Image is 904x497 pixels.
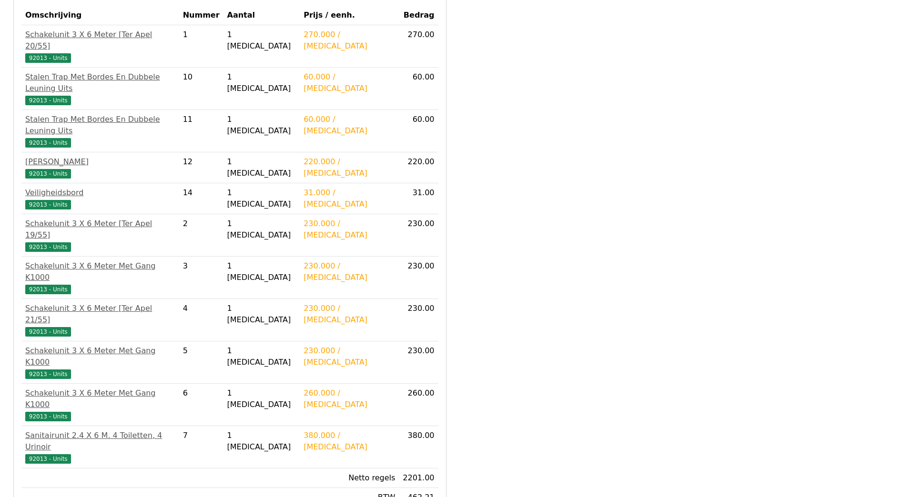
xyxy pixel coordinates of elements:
[179,299,223,341] td: 4
[25,138,71,148] span: 92013 - Units
[25,369,71,379] span: 92013 - Units
[179,384,223,426] td: 6
[399,152,438,183] td: 220.00
[25,218,175,252] a: Schakelunit 3 X 6 Meter [Ter Apel 19/55]92013 - Units
[179,152,223,183] td: 12
[25,218,175,241] div: Schakelunit 3 X 6 Meter [Ter Apel 19/55]
[25,71,175,94] div: Stalen Trap Met Bordes En Dubbele Leuning Uits
[227,303,296,326] div: 1 [MEDICAL_DATA]
[25,285,71,294] span: 92013 - Units
[25,187,175,199] div: Veiligheidsbord
[179,426,223,468] td: 7
[300,468,399,488] td: Netto regels
[227,345,296,368] div: 1 [MEDICAL_DATA]
[179,68,223,110] td: 10
[25,53,71,63] span: 92013 - Units
[25,156,175,179] a: [PERSON_NAME]92013 - Units
[25,200,71,209] span: 92013 - Units
[304,71,395,94] div: 60.000 / [MEDICAL_DATA]
[227,218,296,241] div: 1 [MEDICAL_DATA]
[399,6,438,25] th: Bedrag
[227,187,296,210] div: 1 [MEDICAL_DATA]
[227,388,296,410] div: 1 [MEDICAL_DATA]
[25,114,175,148] a: Stalen Trap Met Bordes En Dubbele Leuning Uits92013 - Units
[25,303,175,337] a: Schakelunit 3 X 6 Meter [Ter Apel 21/55]92013 - Units
[227,430,296,453] div: 1 [MEDICAL_DATA]
[25,114,175,137] div: Stalen Trap Met Bordes En Dubbele Leuning Uits
[25,96,71,105] span: 92013 - Units
[25,345,175,379] a: Schakelunit 3 X 6 Meter Met Gang K100092013 - Units
[304,218,395,241] div: 230.000 / [MEDICAL_DATA]
[227,156,296,179] div: 1 [MEDICAL_DATA]
[227,29,296,52] div: 1 [MEDICAL_DATA]
[179,183,223,214] td: 14
[399,384,438,426] td: 260.00
[25,303,175,326] div: Schakelunit 3 X 6 Meter [Ter Apel 21/55]
[399,299,438,341] td: 230.00
[25,260,175,295] a: Schakelunit 3 X 6 Meter Met Gang K100092013 - Units
[399,183,438,214] td: 31.00
[304,388,395,410] div: 260.000 / [MEDICAL_DATA]
[179,341,223,384] td: 5
[227,114,296,137] div: 1 [MEDICAL_DATA]
[25,29,175,52] div: Schakelunit 3 X 6 Meter [Ter Apel 20/55]
[25,388,175,422] a: Schakelunit 3 X 6 Meter Met Gang K100092013 - Units
[25,29,175,63] a: Schakelunit 3 X 6 Meter [Ter Apel 20/55]92013 - Units
[304,303,395,326] div: 230.000 / [MEDICAL_DATA]
[25,71,175,106] a: Stalen Trap Met Bordes En Dubbele Leuning Uits92013 - Units
[399,110,438,152] td: 60.00
[179,257,223,299] td: 3
[304,156,395,179] div: 220.000 / [MEDICAL_DATA]
[179,110,223,152] td: 11
[25,156,175,168] div: [PERSON_NAME]
[25,454,71,464] span: 92013 - Units
[304,187,395,210] div: 31.000 / [MEDICAL_DATA]
[227,260,296,283] div: 1 [MEDICAL_DATA]
[25,260,175,283] div: Schakelunit 3 X 6 Meter Met Gang K1000
[399,468,438,488] td: 2201.00
[25,345,175,368] div: Schakelunit 3 X 6 Meter Met Gang K1000
[223,6,300,25] th: Aantal
[25,327,71,337] span: 92013 - Units
[399,214,438,257] td: 230.00
[227,71,296,94] div: 1 [MEDICAL_DATA]
[399,25,438,68] td: 270.00
[399,68,438,110] td: 60.00
[399,341,438,384] td: 230.00
[179,6,223,25] th: Nummer
[25,187,175,210] a: Veiligheidsbord92013 - Units
[25,412,71,421] span: 92013 - Units
[25,430,175,464] a: Sanitairunit 2.4 X 6 M. 4 Toiletten, 4 Urinoir92013 - Units
[304,430,395,453] div: 380.000 / [MEDICAL_DATA]
[304,29,395,52] div: 270.000 / [MEDICAL_DATA]
[25,430,175,453] div: Sanitairunit 2.4 X 6 M. 4 Toiletten, 4 Urinoir
[25,388,175,410] div: Schakelunit 3 X 6 Meter Met Gang K1000
[21,6,179,25] th: Omschrijving
[179,25,223,68] td: 1
[399,426,438,468] td: 380.00
[25,169,71,179] span: 92013 - Units
[304,260,395,283] div: 230.000 / [MEDICAL_DATA]
[25,242,71,252] span: 92013 - Units
[399,257,438,299] td: 230.00
[300,6,399,25] th: Prijs / eenh.
[304,345,395,368] div: 230.000 / [MEDICAL_DATA]
[179,214,223,257] td: 2
[304,114,395,137] div: 60.000 / [MEDICAL_DATA]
